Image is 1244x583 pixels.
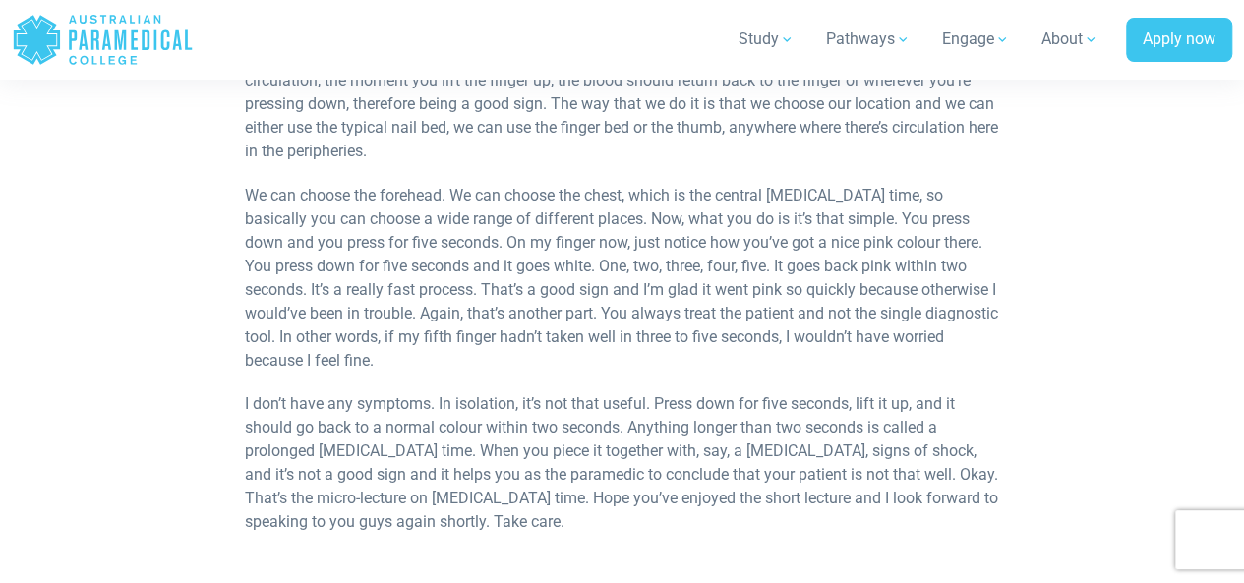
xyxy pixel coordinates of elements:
[245,392,999,534] p: I don’t have any symptoms. In isolation, it’s not that useful. Press down for five seconds, lift ...
[245,184,999,373] p: We can choose the forehead. We can choose the chest, which is the central [MEDICAL_DATA] time, so...
[1126,18,1232,63] a: Apply now
[12,8,194,72] a: Australian Paramedical College
[1030,12,1110,67] a: About
[727,12,806,67] a: Study
[930,12,1022,67] a: Engage
[814,12,922,67] a: Pathways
